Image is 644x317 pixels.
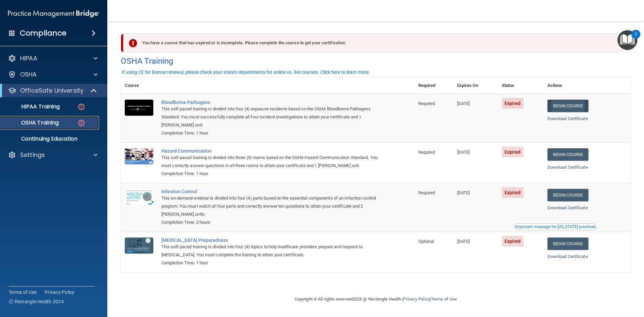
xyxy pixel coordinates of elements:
[20,70,37,78] p: OSHA
[161,243,381,259] div: This self-paced training is divided into four (4) topics to help healthcare providers prepare and...
[20,151,45,159] p: Settings
[121,69,371,75] button: If using CE for license renewal, please check your state's requirements for online vs. live cours...
[457,190,470,195] span: [DATE]
[20,29,66,38] h4: Compliance
[4,136,96,142] p: Continuing Education
[403,297,430,302] a: Privacy Policy
[161,170,381,178] div: Completion Time: 1 hour
[129,39,137,47] img: exclamation-circle-solid-danger.72ef9ffc.png
[418,150,435,155] span: Required
[77,119,86,127] img: danger-circle.6113f641.png
[515,225,595,229] div: Important message for [US_STATE] practices
[547,189,588,201] a: Begin Course
[618,30,637,50] button: Open Resource Center, 2 new notifications
[4,103,60,110] p: HIPAA Training
[457,239,470,244] span: [DATE]
[122,70,370,74] div: If using CE for license renewal, please check your state's requirements for online vs. live cours...
[161,259,381,267] div: Completion Time: 1 hour
[8,54,98,62] a: HIPAA
[121,56,631,66] h4: OSHA Training
[161,105,381,129] div: This self-paced training is divided into four (4) exposure incidents based on the OSHA Bloodborne...
[498,77,543,94] th: Status
[414,77,453,94] th: Required
[8,151,98,159] a: Settings
[20,87,84,95] p: OfficeSafe University
[431,297,457,302] a: Terms of Use
[121,77,157,94] th: Course
[161,218,381,226] div: Completion Time: 2 hours
[418,190,435,195] span: Required
[514,223,596,230] button: Read this if you are a dental practitioner in the state of CA
[457,150,470,155] span: [DATE]
[547,254,588,259] a: Download Certificate
[453,77,498,94] th: Expires On
[547,148,588,161] a: Begin Course
[20,54,37,62] p: HIPAA
[45,289,75,296] a: Privacy Policy
[502,98,524,109] span: Expired
[123,34,623,52] div: You have a course that has expired or is incomplete. Please complete the course to get your certi...
[635,34,637,43] div: 2
[4,119,59,126] p: OSHA Training
[547,116,588,121] a: Download Certificate
[418,101,435,106] span: Required
[77,103,86,111] img: danger-circle.6113f641.png
[161,237,381,243] a: [MEDICAL_DATA] Preparedness
[457,101,470,106] span: [DATE]
[161,194,381,218] div: This on-demand webinar is divided into four (4) parts based on the essential components of an inf...
[161,189,381,194] a: Infection Control
[502,236,524,247] span: Expired
[8,70,98,78] a: OSHA
[161,100,381,105] a: Bloodborne Pathogens
[253,288,498,310] div: Copyright © All rights reserved 2025 @ Rectangle Health | |
[547,205,588,210] a: Download Certificate
[502,147,524,157] span: Expired
[502,187,524,198] span: Expired
[547,100,588,112] a: Begin Course
[547,237,588,250] a: Begin Course
[543,77,631,94] th: Actions
[161,148,381,154] a: Hazard Communication
[9,289,37,296] a: Terms of Use
[9,298,64,305] span: Ⓒ Rectangle Health 2024
[161,129,381,137] div: Completion Time: 1 hour
[547,165,588,170] a: Download Certificate
[8,7,99,20] img: PMB logo
[418,239,434,244] span: Optional
[161,154,381,170] div: This self-paced training is divided into three (3) rooms based on the OSHA Hazard Communication S...
[8,87,97,95] a: OfficeSafe University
